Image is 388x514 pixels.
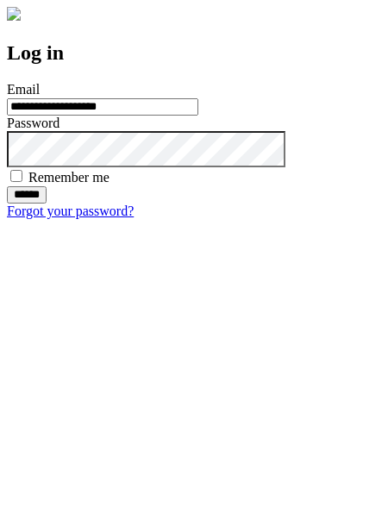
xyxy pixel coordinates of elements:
a: Forgot your password? [7,204,134,218]
img: logo-4e3dc11c47720685a147b03b5a06dd966a58ff35d612b21f08c02c0306f2b779.png [7,7,21,21]
label: Remember me [28,170,110,185]
label: Password [7,116,59,130]
label: Email [7,82,40,97]
h2: Log in [7,41,381,65]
